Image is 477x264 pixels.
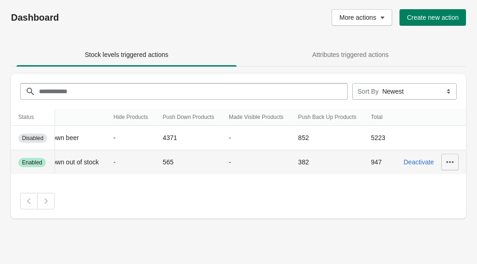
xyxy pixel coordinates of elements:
span: Enabled [22,159,42,166]
h1: Dashboard [11,12,192,23]
th: Name [25,109,106,126]
td: 382 [291,150,364,174]
td: 4371 [155,126,222,150]
button: Create new action [399,9,466,26]
td: - [222,150,291,174]
span: Create new action [407,14,459,21]
button: Deactivate [400,154,438,170]
th: Total [364,109,393,126]
td: 947 [364,150,393,174]
span: Attributes triggered actions [312,51,389,58]
td: - [106,126,155,150]
th: Made Visible Products [222,109,291,126]
span: Stock levels triggered actions [85,51,168,58]
th: Status [11,109,55,126]
td: - [106,150,155,174]
span: Disabled [22,135,44,142]
button: More actions [332,9,392,26]
td: 5223 [364,126,393,150]
nav: Pagination [20,193,457,209]
th: Push Back Up Products [291,109,364,126]
span: Push down out of stock [33,158,99,166]
th: Push Down Products [155,109,222,126]
td: - [222,126,291,150]
span: More actions [339,14,376,21]
th: Hide Products [106,109,155,126]
span: Push down beer [33,134,79,141]
span: Deactivate [404,158,434,166]
td: 852 [291,126,364,150]
td: 565 [155,150,222,174]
